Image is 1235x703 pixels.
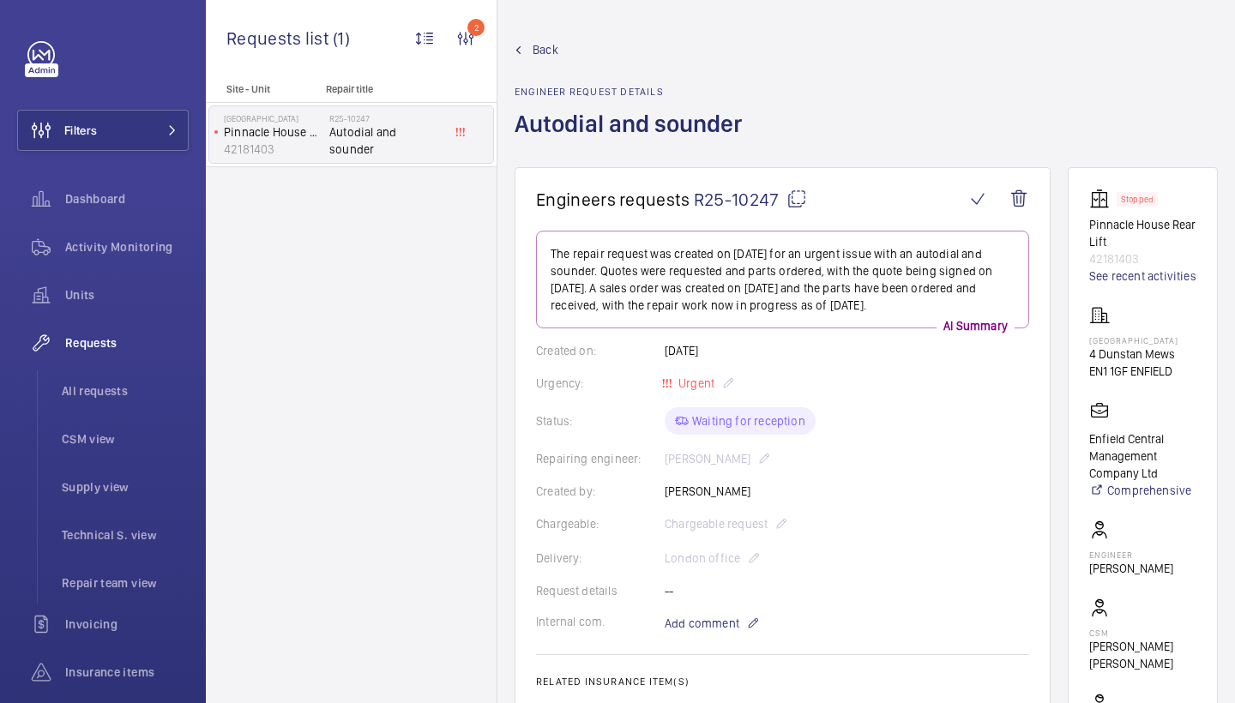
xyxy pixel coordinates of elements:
p: EN1 1GF ENFIELD [1089,363,1178,380]
p: Stopped [1121,196,1154,202]
p: The repair request was created on [DATE] for an urgent issue with an autodial and sounder. Quotes... [551,245,1015,314]
p: [GEOGRAPHIC_DATA] [224,113,322,123]
p: Pinnacle House Rear Lift [1089,216,1196,250]
p: Site - Unit [206,83,319,95]
p: Repair title [326,83,439,95]
span: Insurance items [65,664,189,681]
span: Engineers requests [536,189,690,210]
span: Supply view [62,478,189,496]
span: Repair team view [62,574,189,592]
a: Comprehensive [1089,482,1196,499]
span: R25-10247 [694,189,807,210]
span: Dashboard [65,190,189,207]
h2: Engineer request details [515,86,752,98]
p: [PERSON_NAME] [1089,560,1173,577]
span: Units [65,286,189,303]
p: 42181403 [224,141,322,158]
h2: Related insurance item(s) [536,676,1029,688]
h2: R25-10247 [329,113,443,123]
p: CSM [1089,628,1196,638]
span: Add comment [665,615,739,632]
p: [GEOGRAPHIC_DATA] [1089,335,1178,345]
a: See recent activities [1089,267,1196,285]
span: Requests [65,334,189,351]
p: Engineer [1089,550,1173,560]
p: AI Summary [937,317,1015,334]
span: Activity Monitoring [65,238,189,255]
p: Enfield Central Management Company Ltd [1089,430,1196,482]
span: CSM view [62,430,189,448]
p: 4 Dunstan Mews [1089,345,1178,363]
h1: Autodial and sounder [515,108,752,167]
img: elevator.svg [1089,189,1117,209]
span: Autodial and sounder [329,123,443,158]
span: Invoicing [65,616,189,633]
span: Back [533,41,558,58]
p: Pinnacle House Rear Lift [224,123,322,141]
span: Requests list [226,27,333,49]
p: 42181403 [1089,250,1196,267]
span: All requests [62,382,189,400]
button: Filters [17,110,189,151]
span: Technical S. view [62,526,189,544]
span: Filters [64,122,97,139]
p: [PERSON_NAME] [PERSON_NAME] [1089,638,1196,672]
